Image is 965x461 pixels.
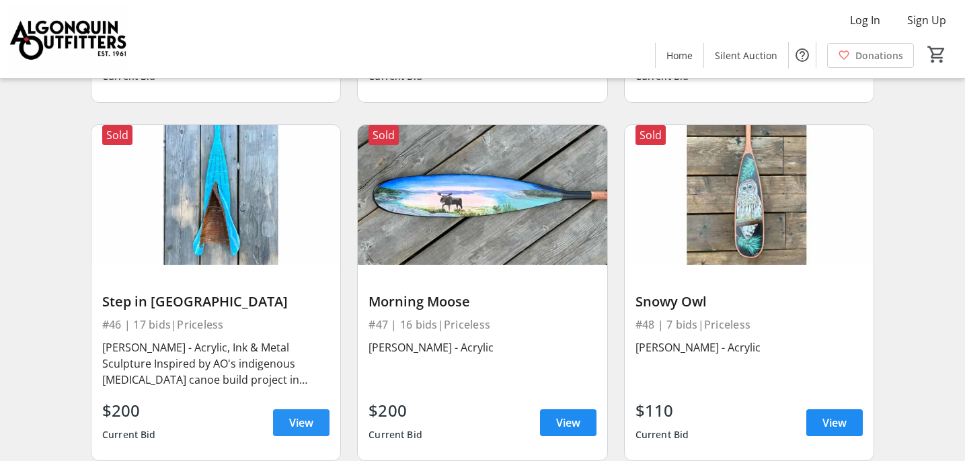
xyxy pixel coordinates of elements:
[91,125,340,265] img: Step in Gently
[827,43,914,68] a: Donations
[369,399,422,423] div: $200
[806,409,863,436] a: View
[556,415,580,431] span: View
[635,315,863,334] div: #48 | 7 bids | Priceless
[839,9,891,31] button: Log In
[102,294,330,310] div: Step in [GEOGRAPHIC_DATA]
[102,423,156,447] div: Current Bid
[789,42,816,69] button: Help
[704,43,788,68] a: Silent Auction
[540,409,596,436] a: View
[102,315,330,334] div: #46 | 17 bids | Priceless
[850,12,880,28] span: Log In
[102,125,132,145] div: Sold
[896,9,957,31] button: Sign Up
[855,48,903,62] span: Donations
[369,125,399,145] div: Sold
[907,12,946,28] span: Sign Up
[635,423,689,447] div: Current Bid
[715,48,777,62] span: Silent Auction
[925,42,949,67] button: Cart
[358,125,607,265] img: Morning Moose
[635,339,863,355] div: [PERSON_NAME] - Acrylic
[635,125,666,145] div: Sold
[8,5,128,73] img: Algonquin Outfitters's Logo
[656,43,703,68] a: Home
[369,315,596,334] div: #47 | 16 bids | Priceless
[369,339,596,355] div: [PERSON_NAME] - Acrylic
[289,415,313,431] span: View
[635,399,689,423] div: $110
[369,423,422,447] div: Current Bid
[273,409,330,436] a: View
[635,294,863,310] div: Snowy Owl
[102,399,156,423] div: $200
[625,125,874,265] img: Snowy Owl
[822,415,847,431] span: View
[102,339,330,388] div: [PERSON_NAME] - Acrylic, Ink & Metal Sculpture Inspired by AO's indigenous [MEDICAL_DATA] canoe b...
[369,294,596,310] div: Morning Moose
[666,48,693,62] span: Home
